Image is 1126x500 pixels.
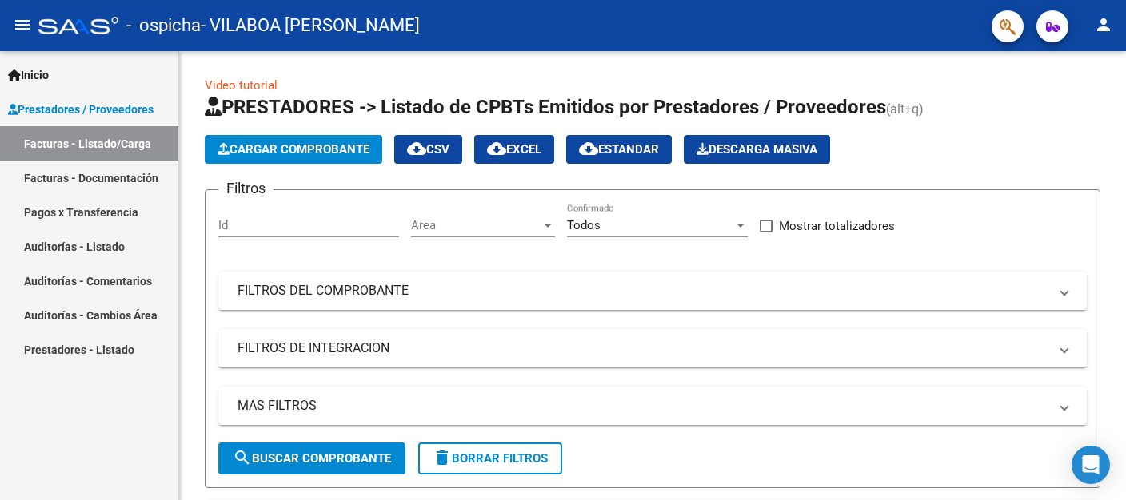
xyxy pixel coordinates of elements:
[238,339,1048,357] mat-panel-title: FILTROS DE INTEGRACION
[567,218,601,232] span: Todos
[238,397,1048,415] mat-panel-title: MAS FILTROS
[579,139,598,158] mat-icon: cloud_download
[218,329,1087,367] mat-expansion-panel-header: FILTROS DE INTEGRACION
[218,177,274,200] h3: Filtros
[566,135,672,164] button: Estandar
[411,218,541,232] span: Area
[201,8,420,43] span: - VILABOA [PERSON_NAME]
[8,66,49,84] span: Inicio
[218,272,1087,310] mat-expansion-panel-header: FILTROS DEL COMPROBANTE
[394,135,462,164] button: CSV
[126,8,201,43] span: - ospicha
[487,139,506,158] mat-icon: cloud_download
[8,101,154,118] span: Prestadores / Proveedores
[205,78,278,93] a: Video tutorial
[233,451,391,466] span: Buscar Comprobante
[474,135,554,164] button: EXCEL
[1072,446,1110,484] div: Open Intercom Messenger
[205,135,382,164] button: Cargar Comprobante
[433,448,452,467] mat-icon: delete
[218,142,369,157] span: Cargar Comprobante
[487,142,541,157] span: EXCEL
[418,442,562,474] button: Borrar Filtros
[218,442,405,474] button: Buscar Comprobante
[697,142,817,157] span: Descarga Masiva
[579,142,659,157] span: Estandar
[13,15,32,34] mat-icon: menu
[779,216,895,236] span: Mostrar totalizadores
[407,142,449,157] span: CSV
[433,451,548,466] span: Borrar Filtros
[407,139,426,158] mat-icon: cloud_download
[218,387,1087,425] mat-expansion-panel-header: MAS FILTROS
[1094,15,1113,34] mat-icon: person
[886,101,924,117] span: (alt+q)
[684,135,830,164] app-download-masive: Descarga masiva de comprobantes (adjuntos)
[233,448,252,467] mat-icon: search
[684,135,830,164] button: Descarga Masiva
[238,282,1048,300] mat-panel-title: FILTROS DEL COMPROBANTE
[205,96,886,118] span: PRESTADORES -> Listado de CPBTs Emitidos por Prestadores / Proveedores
